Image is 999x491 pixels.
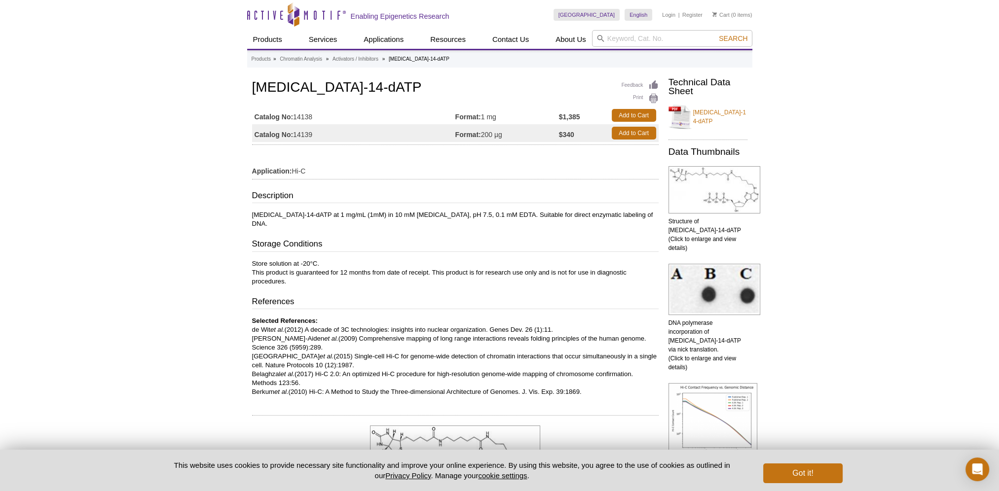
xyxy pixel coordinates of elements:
i: et al. [320,352,334,360]
a: Products [247,30,288,49]
a: Resources [424,30,472,49]
strong: Format: [455,112,481,121]
a: [MEDICAL_DATA]-14-dATP [668,102,747,132]
i: et al. [324,335,338,342]
strong: Application: [252,167,292,175]
span: Search [719,35,747,42]
strong: Catalog No: [255,130,294,139]
strong: $340 [559,130,574,139]
a: Products [252,55,271,64]
a: Add to Cart [612,109,656,122]
a: Services [303,30,343,49]
a: [GEOGRAPHIC_DATA] [554,9,620,21]
button: Got it! [763,463,842,483]
p: de Wit (2012) A decade of 3C technologies: insights into nuclear organization. Genes Dev. 26 (1):... [252,316,659,396]
td: 14138 [252,106,455,124]
a: Login [662,11,675,18]
a: Feedback [622,80,659,91]
p: This website uses cookies to provide necessary site functionality and improve your online experie... [157,460,747,481]
b: Selected References: [252,317,318,324]
h2: Technical Data Sheet [668,78,747,96]
a: About Us [550,30,592,49]
a: Register [682,11,703,18]
td: Hi-C [252,161,659,176]
a: Applications [358,30,409,49]
strong: Format: [455,130,481,139]
a: Print [622,93,659,104]
h3: Description [252,190,659,204]
p: Structure of [MEDICAL_DATA]-14-dATP (Click to enlarge and view details) [668,217,747,252]
strong: Catalog No: [255,112,294,121]
p: [MEDICAL_DATA]-14-dATP at 1 mg/mL (1mM) in 10 mM [MEDICAL_DATA], pH 7.5, 0.1 mM EDTA. Suitable fo... [252,210,659,228]
a: Privacy Policy [385,471,431,480]
li: » [273,56,276,62]
i: et al. [274,388,289,395]
i: et al. [280,370,295,378]
li: (0 items) [712,9,752,21]
a: Add to Cart [612,127,656,140]
img: Structure of Biotin-14-dATP [668,166,760,213]
a: Chromatin Analysis [280,55,322,64]
li: » [382,56,385,62]
a: Cart [712,11,730,18]
h3: References [252,296,659,310]
li: [MEDICAL_DATA]-14-dATP [389,56,449,62]
a: English [625,9,652,21]
h1: [MEDICAL_DATA]-14-dATP [252,80,659,97]
img: Your Cart [712,12,717,17]
img: DNA polymerase incorporation of biotin-14-dATP via nick translation. [668,264,760,315]
a: Contact Us [486,30,535,49]
input: Keyword, Cat. No. [592,30,752,47]
i: et al. [270,326,285,333]
td: 14139 [252,124,455,142]
p: Store solution at -20°C. This product is guaranteed for 12 months from date of receipt. This prod... [252,259,659,286]
button: cookie settings [478,471,527,480]
td: 200 µg [455,124,559,142]
p: DNA polymerase incorporation of [MEDICAL_DATA]-14-dATP via nick translation. (Click to enlarge an... [668,318,747,372]
td: 1 mg [455,106,559,124]
h2: Enabling Epigenetics Research [351,12,449,21]
button: Search [716,34,750,43]
strong: $1,385 [559,112,580,121]
a: Activators / Inhibitors [333,55,378,64]
h3: Storage Conditions [252,238,659,252]
li: » [326,56,329,62]
img: Hi-C Contact Frequency vs. Genomic Distance [668,383,757,460]
li: | [678,9,680,21]
div: Open Intercom Messenger [965,457,989,481]
h2: Data Thumbnails [668,147,747,156]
